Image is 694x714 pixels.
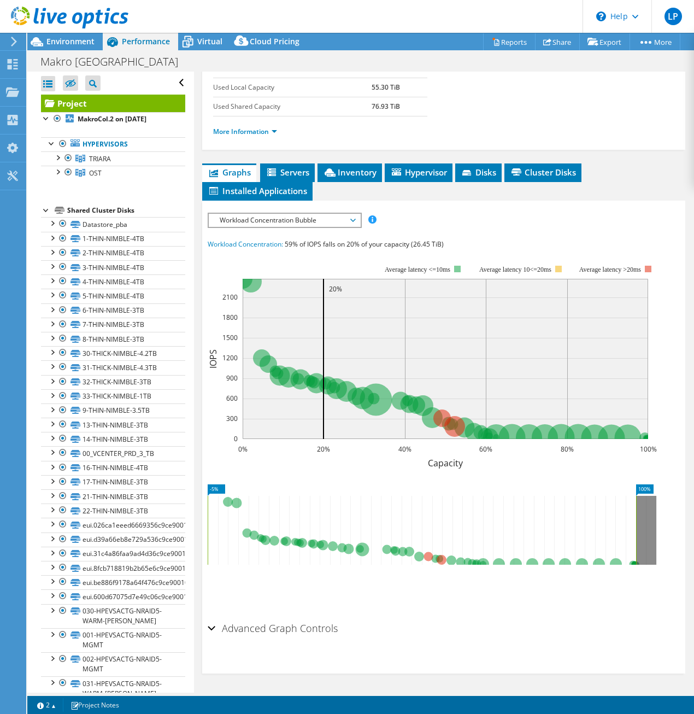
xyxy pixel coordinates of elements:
[579,33,630,50] a: Export
[213,101,372,112] label: Used Shared Capacity
[226,414,238,423] text: 300
[41,260,185,274] a: 3-THIN-NIMBLE-4TB
[30,698,63,712] a: 2
[41,561,185,575] a: eui.8fcb718819b2b65e6c9ce900102b42ad
[41,151,185,166] a: TRIARA
[385,266,450,273] tspan: Average latency <=10ms
[41,389,185,403] a: 33-THICK-NIMBLE-1TB
[238,444,248,454] text: 0%
[41,246,185,260] a: 2-THIN-NIMBLE-4TB
[226,394,238,403] text: 600
[222,353,238,362] text: 1200
[41,532,185,547] a: eui.d39a66eb8e729a536c9ce900102b42ad
[372,63,375,73] b: 1
[41,475,185,489] a: 17-THIN-NIMBLE-3TB
[41,575,185,589] a: eui.be886f9178a64f476c9ce900102b42ad
[41,628,185,652] a: 001-HPEVSACTG-NRAID5-MGMT
[483,33,536,50] a: Reports
[208,239,283,249] span: Workload Concentration:
[222,313,238,322] text: 1800
[664,8,682,25] span: LP
[41,274,185,289] a: 4-THIN-NIMBLE-4TB
[207,349,219,368] text: IOPS
[46,36,95,46] span: Environment
[208,185,307,196] span: Installed Applications
[41,232,185,246] a: 1-THIN-NIMBLE-4TB
[579,266,641,273] text: Average latency >20ms
[41,652,185,676] a: 002-HPEVSACTG-NRAID5-MGMT
[226,373,238,383] text: 900
[250,36,299,46] span: Cloud Pricing
[41,403,185,418] a: 9-THIN-NIMBLE-3.5TB
[561,444,574,454] text: 80%
[41,604,185,628] a: 030-HPEVSACTG-NRAID5-WARM-[PERSON_NAME]
[208,617,338,639] h2: Advanced Graph Controls
[214,214,355,227] span: Workload Concentration Bubble
[41,547,185,561] a: eui.31c4a86faa9ad4d36c9ce900102b42ad
[630,33,680,50] a: More
[63,698,127,712] a: Project Notes
[41,112,185,126] a: MakroCol.2 on [DATE]
[428,457,463,469] text: Capacity
[197,36,222,46] span: Virtual
[390,167,447,178] span: Hypervisor
[535,33,580,50] a: Share
[41,432,185,446] a: 14-THIN-NIMBLE-3TB
[41,137,185,151] a: Hypervisors
[222,333,238,342] text: 1500
[213,82,372,93] label: Used Local Capacity
[78,114,146,124] b: MakroCol.2 on [DATE]
[398,444,411,454] text: 40%
[222,292,238,302] text: 2100
[372,102,400,111] b: 76.93 TiB
[41,676,185,700] a: 031-HPEVSACTG-NRAID5-WARM-[PERSON_NAME]
[41,489,185,504] a: 21-THIN-NIMBLE-3TB
[36,56,195,68] h1: Makro [GEOGRAPHIC_DATA]
[41,332,185,346] a: 8-THIN-NIMBLE-3TB
[41,418,185,432] a: 13-THIN-NIMBLE-3TB
[213,127,277,136] a: More Information
[510,167,576,178] span: Cluster Disks
[372,83,400,92] b: 55.30 TiB
[41,318,185,332] a: 7-THIN-NIMBLE-3TB
[41,217,185,231] a: Datastore_pba
[596,11,606,21] svg: \n
[479,266,551,273] tspan: Average latency 10<=20ms
[285,239,444,249] span: 59% of IOPS falls on 20% of your capacity (26.45 TiB)
[122,36,170,46] span: Performance
[41,461,185,475] a: 16-THIN-NIMBLE-4TB
[640,444,657,454] text: 100%
[41,589,185,604] a: eui.600d67075d7e49c06c9ce900102b42ad
[266,167,309,178] span: Servers
[89,154,111,163] span: TRIARA
[41,375,185,389] a: 32-THICK-NIMBLE-3TB
[323,167,377,178] span: Inventory
[329,284,342,294] text: 20%
[41,518,185,532] a: eui.026ca1eeed6669356c9ce900102b42ad
[479,444,492,454] text: 60%
[41,360,185,374] a: 31-THICK-NIMBLE-4.3TB
[208,167,251,178] span: Graphs
[41,166,185,180] a: OST
[41,446,185,460] a: 00_VCENTER_PRD_3_TB
[89,168,102,178] span: OST
[234,434,238,443] text: 0
[67,204,185,217] div: Shared Cluster Disks
[461,167,496,178] span: Disks
[41,289,185,303] a: 5-THIN-NIMBLE-4TB
[41,303,185,318] a: 6-THIN-NIMBLE-3TB
[41,346,185,360] a: 30-THICK-NIMBLE-4.2TB
[41,504,185,518] a: 22-THIN-NIMBLE-3TB
[317,444,330,454] text: 20%
[41,95,185,112] a: Project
